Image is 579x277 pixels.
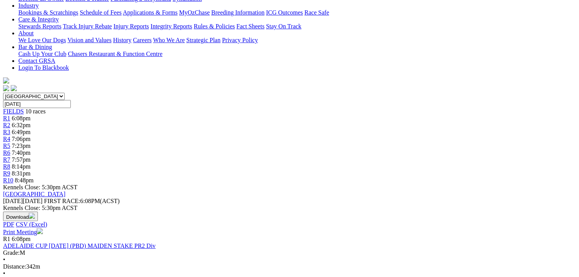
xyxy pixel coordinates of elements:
[3,85,9,91] img: facebook.svg
[236,23,264,30] a: Fact Sheets
[113,37,131,43] a: History
[18,51,66,57] a: Cash Up Your Club
[3,143,10,149] a: R5
[3,184,77,190] span: Kennels Close: 5:30pm ACST
[150,23,192,30] a: Integrity Reports
[3,122,10,128] a: R2
[211,9,264,16] a: Breeding Information
[266,23,301,30] a: Stay On Track
[18,30,34,36] a: About
[12,236,31,242] span: 6:08pm
[3,229,43,235] a: Print Meeting
[12,136,31,142] span: 7:06pm
[3,198,42,204] span: [DATE]
[266,9,303,16] a: ICG Outcomes
[12,156,31,163] span: 7:57pm
[18,2,39,9] a: Industry
[179,9,210,16] a: MyOzChase
[37,228,43,234] img: printer.svg
[67,37,111,43] a: Vision and Values
[3,163,10,170] a: R8
[3,115,10,121] a: R1
[3,249,20,256] span: Grade:
[3,249,576,256] div: M
[3,211,38,221] button: Download
[18,64,69,71] a: Login To Blackbook
[63,23,112,30] a: Track Injury Rebate
[186,37,220,43] a: Strategic Plan
[18,9,78,16] a: Bookings & Scratchings
[123,9,178,16] a: Applications & Forms
[3,270,5,277] span: •
[12,163,31,170] span: 8:14pm
[11,85,17,91] img: twitter.svg
[18,44,52,50] a: Bar & Dining
[3,100,71,108] input: Select date
[18,57,55,64] a: Contact GRSA
[44,198,80,204] span: FIRST RACE:
[68,51,162,57] a: Chasers Restaurant & Function Centre
[3,221,576,228] div: Download
[44,198,120,204] span: 6:08PM(ACST)
[304,9,329,16] a: Race Safe
[18,51,576,57] div: Bar & Dining
[18,37,66,43] a: We Love Our Dogs
[18,23,61,30] a: Stewards Reports
[3,170,10,177] a: R9
[3,198,23,204] span: [DATE]
[3,221,14,228] a: PDF
[222,37,258,43] a: Privacy Policy
[3,129,10,135] a: R3
[3,263,576,270] div: 342m
[12,143,31,149] span: 7:23pm
[12,149,31,156] span: 7:40pm
[15,177,34,184] span: 8:48pm
[194,23,235,30] a: Rules & Policies
[18,16,59,23] a: Care & Integrity
[3,77,9,84] img: logo-grsa-white.png
[16,221,47,228] a: CSV (Excel)
[18,23,576,30] div: Care & Integrity
[3,149,10,156] a: R6
[133,37,152,43] a: Careers
[80,9,121,16] a: Schedule of Fees
[3,263,26,270] span: Distance:
[153,37,185,43] a: Who We Are
[12,170,31,177] span: 8:31pm
[3,205,576,211] div: Kennels Close: 5:30pm ACST
[3,177,13,184] a: R10
[29,213,35,219] img: download.svg
[113,23,149,30] a: Injury Reports
[3,108,24,115] a: FIELDS
[25,108,46,115] span: 10 races
[18,37,576,44] div: About
[3,156,10,163] a: R7
[3,256,5,263] span: •
[12,129,31,135] span: 6:49pm
[12,115,31,121] span: 6:08pm
[3,243,156,249] a: ADELAIDE CUP [DATE] (PBD) MAIDEN STAKE PR2 Div
[3,236,10,242] span: R1
[3,191,65,197] a: [GEOGRAPHIC_DATA]
[3,136,10,142] a: R4
[18,9,576,16] div: Industry
[12,122,31,128] span: 6:32pm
